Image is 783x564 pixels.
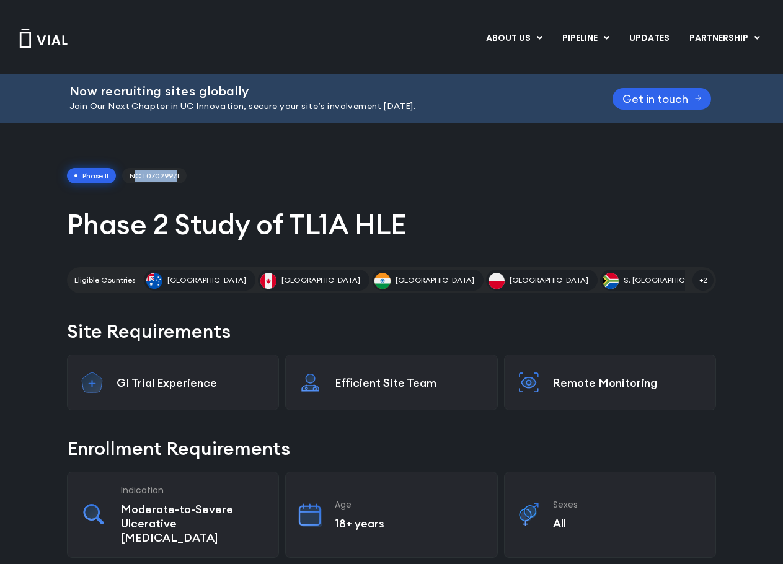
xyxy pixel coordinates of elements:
[613,88,712,110] a: Get in touch
[69,100,582,113] p: Join Our Next Chapter in UC Innovation, secure your site’s involvement [DATE].
[335,376,485,390] p: Efficient Site Team
[374,273,391,289] img: India
[117,376,267,390] p: GI Trial Experience
[69,84,582,98] h2: Now recruiting sites globally
[510,275,588,286] span: [GEOGRAPHIC_DATA]
[553,376,703,390] p: Remote Monitoring
[679,28,770,49] a: PARTNERSHIPMenu Toggle
[622,94,688,104] span: Get in touch
[553,516,703,531] p: All
[74,275,135,286] h2: Eligible Countries
[67,318,716,345] h2: Site Requirements
[281,275,360,286] span: [GEOGRAPHIC_DATA]
[489,273,505,289] img: Poland
[146,273,162,289] img: Australia
[67,435,716,462] h2: Enrollment Requirements
[19,29,68,48] img: Vial Logo
[552,28,619,49] a: PIPELINEMenu Toggle
[167,275,246,286] span: [GEOGRAPHIC_DATA]
[121,485,266,496] h3: Indication
[335,499,485,510] h3: Age
[67,206,716,242] h1: Phase 2 Study of TL1A HLE
[67,168,116,184] span: Phase II
[122,168,187,184] span: NCT07029971
[624,275,711,286] span: S. [GEOGRAPHIC_DATA]
[692,270,714,291] span: +2
[603,273,619,289] img: S. Africa
[396,275,474,286] span: [GEOGRAPHIC_DATA]
[335,516,485,531] p: 18+ years
[619,28,679,49] a: UPDATES
[260,273,276,289] img: Canada
[121,502,266,545] p: Moderate-to-Severe Ulcerative [MEDICAL_DATA]
[476,28,552,49] a: ABOUT USMenu Toggle
[553,499,703,510] h3: Sexes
